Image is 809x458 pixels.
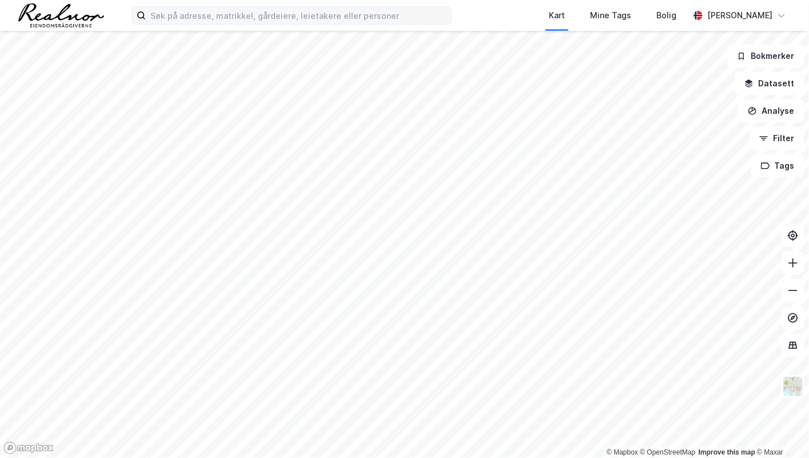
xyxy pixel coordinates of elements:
[782,376,804,397] img: Z
[699,448,755,456] a: Improve this map
[752,403,809,458] div: Kontrollprogram for chat
[727,45,804,67] button: Bokmerker
[18,3,104,27] img: realnor-logo.934646d98de889bb5806.png
[607,448,638,456] a: Mapbox
[590,9,631,22] div: Mine Tags
[735,72,804,95] button: Datasett
[656,9,676,22] div: Bolig
[750,127,804,150] button: Filter
[146,7,451,24] input: Søk på adresse, matrikkel, gårdeiere, leietakere eller personer
[751,154,804,177] button: Tags
[738,99,804,122] button: Analyse
[3,441,54,455] a: Mapbox homepage
[640,448,696,456] a: OpenStreetMap
[752,403,809,458] iframe: Chat Widget
[707,9,772,22] div: [PERSON_NAME]
[549,9,565,22] div: Kart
